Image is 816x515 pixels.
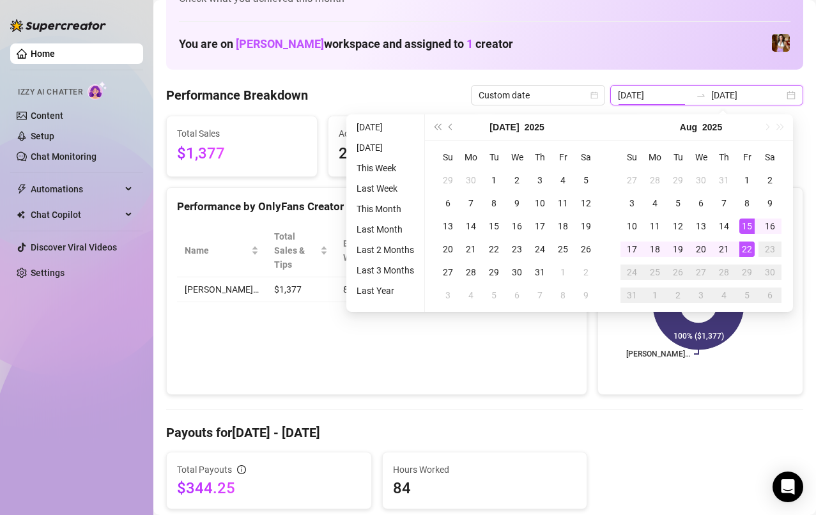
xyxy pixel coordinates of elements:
td: 2025-08-05 [482,284,505,307]
div: 14 [716,219,732,234]
div: 24 [624,265,640,280]
td: 2025-08-09 [574,284,597,307]
div: 1 [486,173,502,188]
div: 8 [486,196,502,211]
div: 16 [762,219,778,234]
th: Mo [643,146,666,169]
td: 2025-09-01 [643,284,666,307]
a: Setup [31,131,54,141]
input: Start date [618,88,691,102]
span: [PERSON_NAME] [236,37,324,50]
text: [PERSON_NAME]… [626,350,690,358]
th: We [689,146,712,169]
td: 2025-07-31 [528,261,551,284]
td: 2025-07-11 [551,192,574,215]
span: $1,377 [177,142,307,166]
span: swap-right [696,90,706,100]
div: 17 [624,242,640,257]
td: 2025-08-17 [620,238,643,261]
div: 1 [555,265,571,280]
td: 2025-07-24 [528,238,551,261]
td: 2025-07-29 [666,169,689,192]
td: 2025-08-14 [712,215,735,238]
div: 23 [762,242,778,257]
li: [DATE] [351,119,419,135]
div: 22 [486,242,502,257]
div: 8 [555,288,571,303]
li: Last Week [351,181,419,196]
td: 2025-08-23 [758,238,781,261]
td: 2025-08-04 [459,284,482,307]
div: Open Intercom Messenger [773,472,803,502]
th: Sa [758,146,781,169]
div: 4 [555,173,571,188]
th: Tu [482,146,505,169]
div: 28 [716,265,732,280]
td: 2025-08-03 [620,192,643,215]
input: End date [711,88,784,102]
li: Last 2 Months [351,242,419,257]
td: 2025-09-05 [735,284,758,307]
div: 15 [486,219,502,234]
div: 11 [647,219,663,234]
td: 2025-08-02 [574,261,597,284]
div: 17 [532,219,548,234]
span: Custom date [479,86,597,105]
td: 2025-07-29 [482,261,505,284]
span: Chat Copilot [31,204,121,225]
li: Last Year [351,283,419,298]
td: 2025-08-02 [758,169,781,192]
td: 2025-07-21 [459,238,482,261]
div: 25 [555,242,571,257]
span: Total Sales & Tips [274,229,318,272]
td: 2025-06-30 [459,169,482,192]
a: Chat Monitoring [31,151,96,162]
td: 2025-08-04 [643,192,666,215]
a: Content [31,111,63,121]
div: 29 [440,173,456,188]
td: 2025-08-24 [620,261,643,284]
span: Hours Worked [393,463,577,477]
td: 2025-08-07 [528,284,551,307]
div: 18 [555,219,571,234]
div: 27 [693,265,709,280]
td: 2025-08-11 [643,215,666,238]
div: 4 [463,288,479,303]
td: 2025-08-20 [689,238,712,261]
div: 2 [578,265,594,280]
th: Total Sales & Tips [266,224,335,277]
td: 2025-07-05 [574,169,597,192]
img: logo-BBDzfeDw.svg [10,19,106,32]
td: 2025-08-01 [551,261,574,284]
div: 21 [716,242,732,257]
td: $1,377 [266,277,335,302]
div: 6 [509,288,525,303]
td: 2025-07-22 [482,238,505,261]
td: 84.0 h [335,277,409,302]
div: 2 [762,173,778,188]
div: 29 [739,265,755,280]
th: Fr [735,146,758,169]
div: 28 [647,173,663,188]
div: 26 [670,265,686,280]
div: Est. Hours Worked [343,236,391,265]
td: 2025-08-29 [735,261,758,284]
td: 2025-08-25 [643,261,666,284]
div: 6 [693,196,709,211]
div: 3 [624,196,640,211]
button: Choose a month [489,114,519,140]
td: [PERSON_NAME]… [177,277,266,302]
td: 2025-08-08 [735,192,758,215]
div: 1 [739,173,755,188]
div: 6 [440,196,456,211]
h4: Performance Breakdown [166,86,308,104]
div: 27 [624,173,640,188]
div: 28 [463,265,479,280]
img: Chat Copilot [17,210,25,219]
td: 2025-07-12 [574,192,597,215]
td: 2025-08-01 [735,169,758,192]
td: 2025-08-08 [551,284,574,307]
td: 2025-08-15 [735,215,758,238]
li: [DATE] [351,140,419,155]
div: 5 [670,196,686,211]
